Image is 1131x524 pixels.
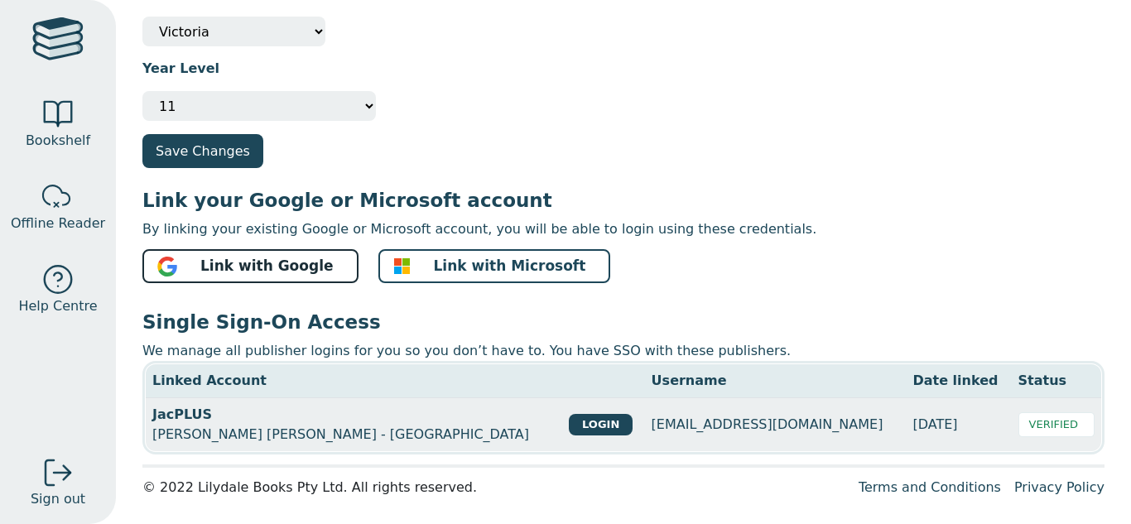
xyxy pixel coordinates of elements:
h3: Link your Google or Microsoft account [142,188,1105,213]
button: Link with Google [142,249,359,283]
span: Help Centre [18,296,97,316]
td: [DATE] [906,398,1011,452]
td: [EMAIL_ADDRESS][DOMAIN_NAME] [645,398,907,452]
th: Date linked [906,364,1011,398]
span: Link with Google [200,256,334,276]
th: Status [1012,364,1101,398]
img: google_logo.svg [157,257,177,276]
th: Linked Account [146,364,562,398]
div: VERIFIED [1018,412,1095,437]
span: Offline Reader [11,214,105,233]
p: By linking your existing Google or Microsoft account, you will be able to login using these crede... [142,219,1105,239]
button: Save Changes [142,134,263,168]
a: Terms and Conditions [859,479,1001,495]
span: Link with Microsoft [434,256,586,276]
strong: JacPLUS [152,406,212,422]
span: Sign out [31,489,85,509]
p: We manage all publisher logins for you so you don’t have to. You have SSO with these publishers. [142,341,1105,361]
div: [PERSON_NAME] [PERSON_NAME] - [GEOGRAPHIC_DATA] [152,405,556,445]
th: Username [645,364,907,398]
div: © 2022 Lilydale Books Pty Ltd. All rights reserved. [142,478,845,498]
label: Year Level [142,59,219,79]
a: Privacy Policy [1014,479,1105,495]
h3: Single Sign-On Access [142,310,1105,334]
img: ms-symbollockup_mssymbol_19.svg [393,257,411,275]
span: Bookshelf [26,131,90,151]
button: Link with Microsoft [378,249,611,283]
button: LOGIN [569,414,633,435]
